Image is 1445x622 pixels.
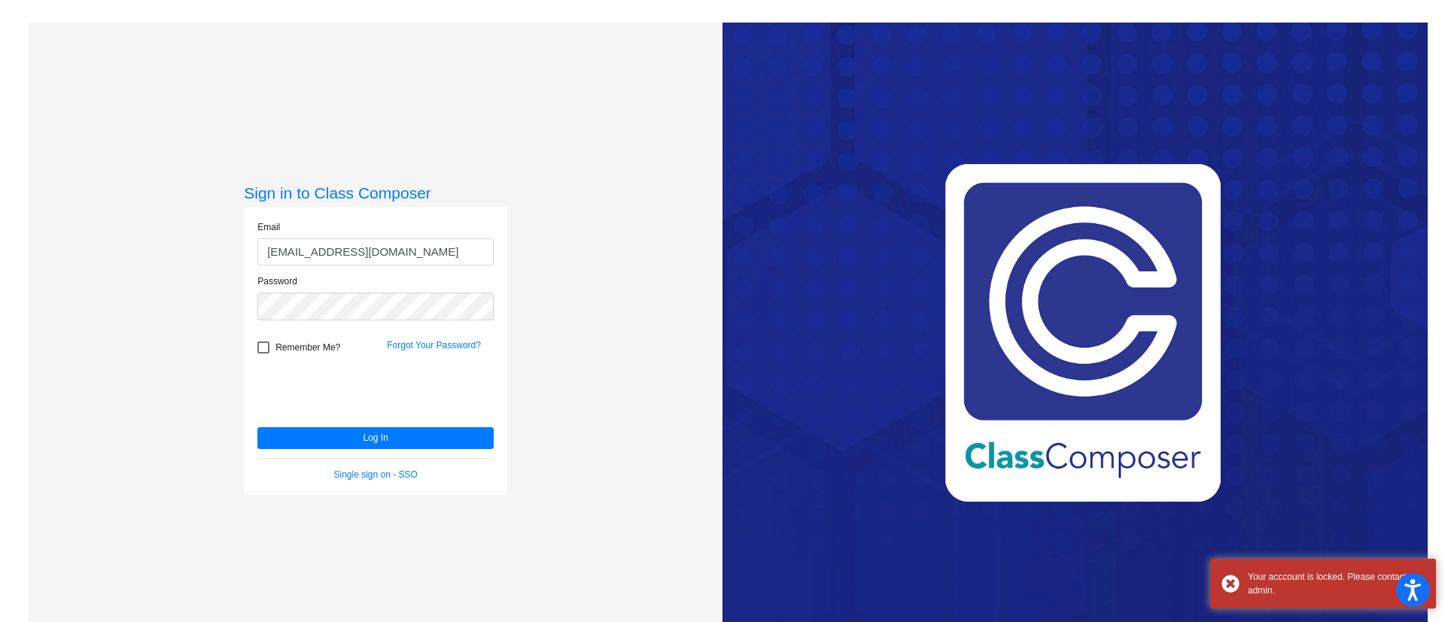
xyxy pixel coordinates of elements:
[1248,570,1425,597] div: Your acccount is locked. Please contact admin.
[257,361,486,420] iframe: reCAPTCHA
[257,220,280,234] label: Email
[244,184,507,202] h3: Sign in to Class Composer
[387,340,481,350] a: Forgot Your Password?
[257,275,297,288] label: Password
[275,338,340,357] span: Remember Me?
[334,469,418,480] a: Single sign on - SSO
[257,427,494,449] button: Log In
